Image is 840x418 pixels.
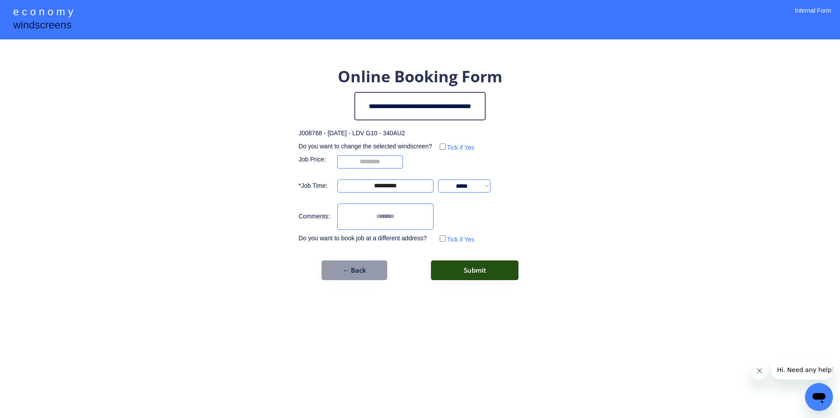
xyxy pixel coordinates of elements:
[299,234,434,243] div: Do you want to book job at a different address?
[805,383,833,411] iframe: Button to launch messaging window
[322,260,387,280] button: ← Back
[447,236,475,243] label: Tick if Yes
[13,18,71,35] div: windscreens
[299,182,333,190] div: *Job Time:
[338,66,502,88] div: Online Booking Form
[447,144,475,151] label: Tick if Yes
[13,4,73,21] div: e c o n o m y
[795,7,831,26] div: Internal Form
[299,212,333,221] div: Comments:
[772,360,833,379] iframe: Message from company
[299,129,405,138] div: J008768 - [DATE] - LDV G10 - 340AU2
[299,142,434,151] div: Do you want to change the selected windscreen?
[431,260,518,280] button: Submit
[751,362,768,379] iframe: Close message
[299,155,333,164] div: Job Price:
[5,6,63,13] span: Hi. Need any help?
